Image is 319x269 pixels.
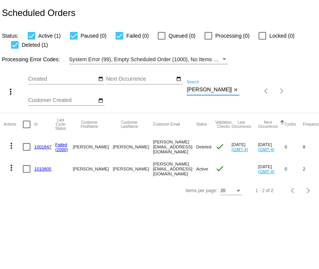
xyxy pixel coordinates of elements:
button: Next page [301,183,316,198]
span: Active (1) [38,31,61,40]
mat-icon: check [215,164,224,173]
button: Change sorting for LastProcessingCycleId [55,118,66,131]
mat-icon: more_vert [7,141,16,150]
mat-select: Items per page: [221,188,242,194]
button: Clear [232,86,240,94]
mat-cell: [PERSON_NAME] [113,136,153,158]
mat-select: Filter by Processing Error Codes [69,55,228,64]
div: Items per page: [186,188,217,193]
mat-icon: date_range [176,76,181,82]
input: Created [28,76,97,82]
button: Change sorting for CustomerLastName [113,120,146,129]
button: Previous page [259,83,274,99]
a: Failed [55,142,67,147]
button: Change sorting for Id [34,122,37,127]
mat-cell: [PERSON_NAME][EMAIL_ADDRESS][DOMAIN_NAME] [153,136,196,158]
span: Status: [2,33,19,39]
span: Deleted [196,144,211,149]
mat-cell: [DATE] [258,136,285,158]
a: 1010805 [34,166,51,171]
mat-header-cell: Validation Checks [215,113,232,136]
button: Change sorting for CustomerFirstName [73,120,106,129]
span: Locked (0) [269,31,294,40]
button: Change sorting for LastOccurrenceUtc [232,120,251,129]
span: Failed (0) [126,31,149,40]
button: Change sorting for CustomerEmail [153,122,180,127]
button: Previous page [286,183,301,198]
span: 20 [221,188,225,193]
span: Processing (0) [215,31,249,40]
mat-cell: [PERSON_NAME] [113,158,153,180]
span: Active [196,166,208,171]
input: Search [187,87,232,93]
a: (GMT-4) [232,147,248,152]
mat-header-cell: Actions [4,113,23,136]
button: Change sorting for NextOccurrenceUtc [258,120,278,129]
mat-cell: [PERSON_NAME] [73,158,113,180]
mat-cell: [PERSON_NAME][EMAIL_ADDRESS][DOMAIN_NAME] [153,158,196,180]
mat-icon: date_range [98,76,103,82]
mat-cell: 0 [284,136,303,158]
mat-icon: check [215,142,224,151]
mat-icon: close [233,87,238,93]
span: Deleted (1) [22,40,48,49]
mat-cell: [DATE] [232,136,258,158]
button: Change sorting for Cycles [284,122,296,127]
a: (GMT-4) [258,169,275,174]
div: 1 - 2 of 2 [256,188,273,193]
span: Processing Error Codes: [2,56,60,62]
a: 1001847 [34,144,51,149]
a: (2000) [55,147,68,152]
mat-icon: date_range [98,98,103,104]
button: Change sorting for Status [196,122,207,127]
button: Next page [274,83,289,99]
mat-cell: [PERSON_NAME] [73,136,113,158]
span: Paused (0) [81,31,106,40]
mat-cell: 0 [284,158,303,180]
mat-icon: more_vert [6,87,15,96]
input: Next Occurrence [106,76,175,82]
mat-icon: more_vert [7,163,16,172]
h2: Scheduled Orders [2,8,75,18]
span: Queued (0) [168,31,195,40]
a: (GMT-4) [258,147,275,152]
mat-cell: [DATE] [258,158,285,180]
input: Customer Created [28,97,97,103]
